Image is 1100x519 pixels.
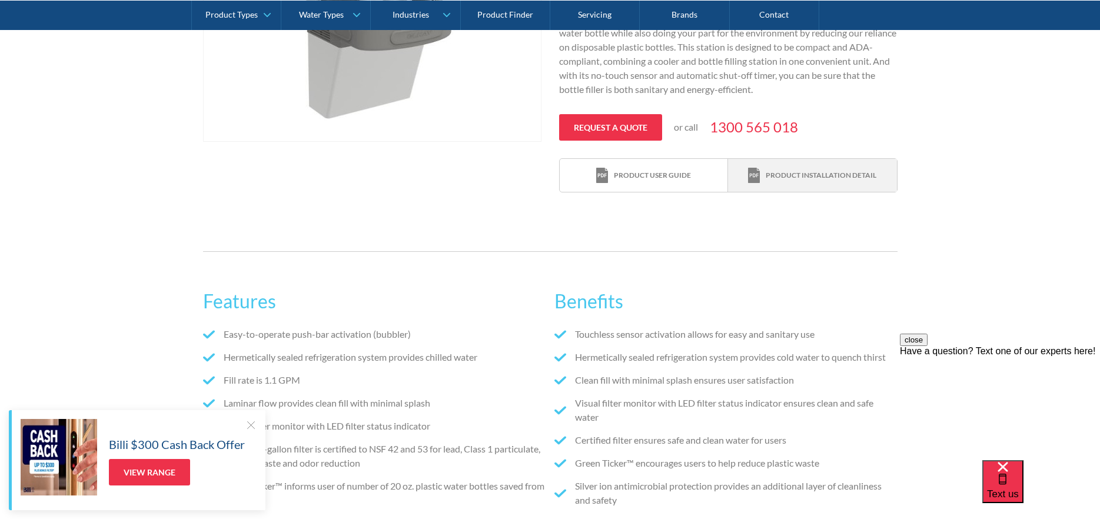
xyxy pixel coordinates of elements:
[554,433,897,447] li: Certified filter ensures safe and clean water for users
[596,168,608,184] img: print icon
[982,460,1100,519] iframe: podium webchat widget bubble
[205,9,258,19] div: Product Types
[559,114,662,141] a: Request a quote
[559,12,898,97] p: With the Elkay EZH2O® Bottle Filling Station, you can quickly and easily fill up your water bottl...
[203,327,546,341] li: Easy-to-operate push-bar activation (bubbler)
[203,419,546,433] li: Visual filter monitor with LED filter status indicator
[109,435,245,453] h5: Billi $300 Cash Back Offer
[560,159,728,192] a: print iconProduct user guide
[203,373,546,387] li: Fill rate is 1.1 GPM
[21,419,97,495] img: Billi $300 Cash Back Offer
[674,120,698,134] p: or call
[554,373,897,387] li: Clean fill with minimal splash ensures user satisfaction
[614,170,691,181] div: Product user guide
[203,350,546,364] li: Hermetically sealed refrigeration system provides chilled water
[299,9,344,19] div: Water Types
[728,159,896,192] a: print iconProduct installation detail
[109,459,190,485] a: View Range
[900,334,1100,475] iframe: podium webchat widget prompt
[766,170,876,181] div: Product installation detail
[203,479,546,507] li: Green Ticker™ informs user of number of 20 oz. plastic water bottles saved from waste
[554,456,897,470] li: Green Ticker™ encourages users to help reduce plastic waste
[710,117,798,138] a: 1300 565 018
[554,287,897,315] h2: Benefits
[203,442,546,470] li: The 3,000-gallon filter is certified to NSF 42 and 53 for lead, Class 1 particulate, chlorine, ta...
[203,396,546,410] li: Laminar flow provides clean fill with minimal splash
[393,9,429,19] div: Industries
[554,350,897,364] li: Hermetically sealed refrigeration system provides cold water to quench thirst
[203,287,546,315] h2: Features
[748,168,760,184] img: print icon
[554,479,897,507] li: Silver ion antimicrobial protection provides an additional layer of cleanliness and safety
[554,327,897,341] li: Touchless sensor activation allows for easy and sanitary use
[554,396,897,424] li: Visual filter monitor with LED filter status indicator ensures clean and safe water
